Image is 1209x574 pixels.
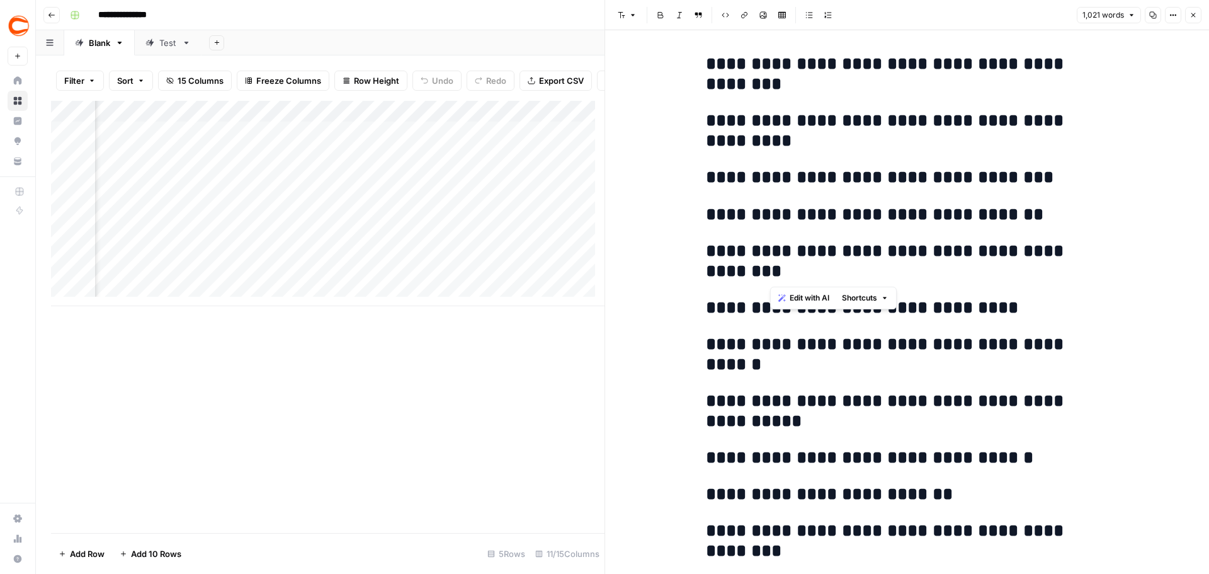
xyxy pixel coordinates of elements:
div: 11/15 Columns [530,544,604,564]
button: Shortcuts [837,290,894,306]
div: Blank [89,37,110,49]
button: Workspace: Covers [8,10,28,42]
button: Add 10 Rows [112,544,189,564]
a: Home [8,71,28,91]
span: Add 10 Rows [131,548,181,560]
span: Freeze Columns [256,74,321,87]
button: Add Row [51,544,112,564]
span: Sort [117,74,133,87]
span: Row Height [354,74,399,87]
a: Usage [8,529,28,549]
span: 1,021 words [1082,9,1124,21]
button: Export CSV [519,71,592,91]
button: 15 Columns [158,71,232,91]
button: Undo [412,71,462,91]
div: 5 Rows [482,544,530,564]
a: Insights [8,111,28,131]
button: Edit with AI [773,290,834,306]
a: Your Data [8,151,28,171]
a: Test [135,30,201,55]
span: Add Row [70,548,105,560]
button: Help + Support [8,549,28,569]
a: Opportunities [8,131,28,151]
button: Sort [109,71,153,91]
img: Covers Logo [8,14,30,37]
span: Export CSV [539,74,584,87]
button: Freeze Columns [237,71,329,91]
span: Edit with AI [790,292,829,304]
button: Filter [56,71,104,91]
span: Redo [486,74,506,87]
span: Shortcuts [842,292,877,304]
div: Test [159,37,177,49]
button: Redo [467,71,514,91]
a: Blank [64,30,135,55]
a: Browse [8,91,28,111]
a: Settings [8,508,28,529]
span: 15 Columns [178,74,224,87]
button: 1,021 words [1077,7,1141,23]
span: Filter [64,74,84,87]
button: Row Height [334,71,407,91]
span: Undo [432,74,453,87]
